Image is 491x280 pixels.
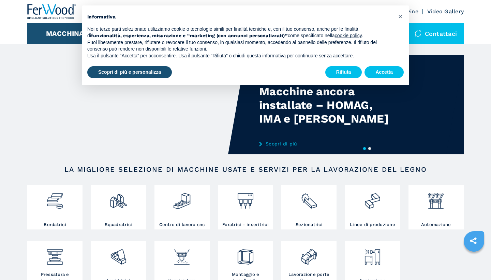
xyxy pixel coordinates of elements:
[87,53,393,59] p: Usa il pulsante “Accetta” per acconsentire. Usa il pulsante “Rifiuta” o chiudi questa informativa...
[259,141,393,146] a: Scopri di più
[87,39,393,53] p: Puoi liberamente prestare, rifiutare o revocare il tuo consenso, in qualsiasi momento, accedendo ...
[236,243,254,266] img: montaggio_imballaggio_2.png
[46,29,91,38] button: Macchinari
[300,187,318,210] img: sezionatrici_2.png
[395,11,406,22] button: Chiudi questa informativa
[398,12,402,20] span: ×
[363,187,382,210] img: linee_di_produzione_2.png
[27,185,83,229] a: Bordatrici
[345,185,400,229] a: Linee di produzione
[415,30,421,37] img: Contattaci
[44,222,66,228] h3: Bordatrici
[427,8,464,15] a: Video Gallery
[173,187,191,210] img: centro_di_lavoro_cnc_2.png
[335,33,362,38] a: cookie policy
[46,187,64,210] img: bordatrici_1.png
[350,222,395,228] h3: Linee di produzione
[154,185,210,229] a: Centro di lavoro cnc
[296,222,323,228] h3: Sezionatrici
[27,55,245,154] video: Your browser does not support the video tag.
[46,243,64,266] img: pressa-strettoia.png
[325,66,362,79] button: Rifiuta
[462,249,486,275] iframe: Chat
[408,185,464,229] a: Automazione
[91,185,146,229] a: Squadratrici
[27,4,76,19] img: Ferwood
[159,222,205,228] h3: Centro di lavoro cnc
[49,165,442,173] h2: LA MIGLIORE SELEZIONE DI MACCHINE USATE E SERVIZI PER LA LAVORAZIONE DEL LEGNO
[465,232,482,249] a: sharethis
[87,14,393,20] h2: Informativa
[173,243,191,266] img: verniciatura_1.png
[222,222,269,228] h3: Foratrici - inseritrici
[109,243,128,266] img: levigatrici_2.png
[427,187,445,210] img: automazione.png
[364,66,404,79] button: Accetta
[363,147,366,150] button: 1
[368,147,371,150] button: 2
[87,26,393,39] p: Noi e terze parti selezionate utilizziamo cookie o tecnologie simili per finalità tecniche e, con...
[281,185,337,229] a: Sezionatrici
[87,66,172,79] button: Scopri di più e personalizza
[218,185,273,229] a: Foratrici - inseritrici
[421,222,451,228] h3: Automazione
[363,243,382,266] img: aspirazione_1.png
[236,187,254,210] img: foratrici_inseritrici_2.png
[408,23,464,44] div: Contattaci
[91,33,288,38] strong: funzionalità, esperienza, misurazione e “marketing (con annunci personalizzati)”
[300,243,318,266] img: lavorazione_porte_finestre_2.png
[109,187,128,210] img: squadratrici_2.png
[105,222,132,228] h3: Squadratrici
